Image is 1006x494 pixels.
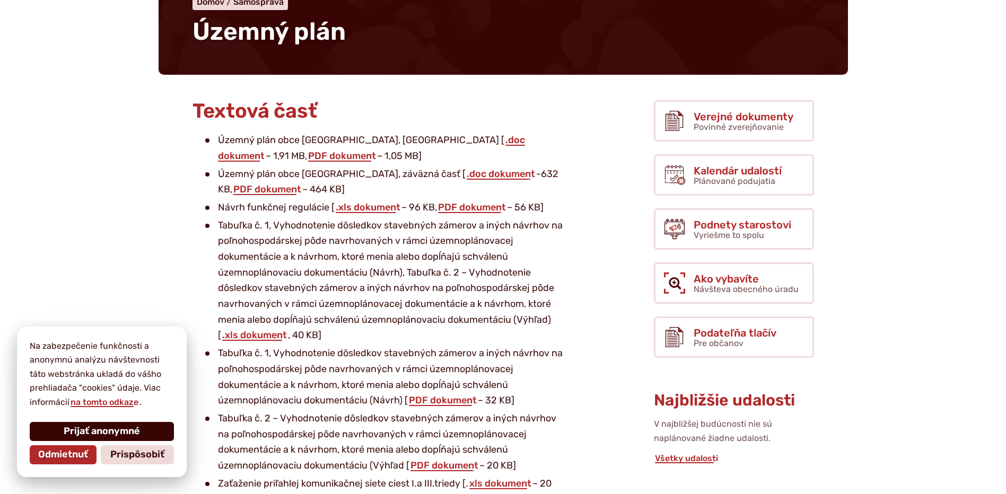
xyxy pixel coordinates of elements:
button: Odmietnuť [30,445,97,464]
span: Textová časť [193,99,317,123]
span: Prijať anonymné [64,426,140,437]
p: V najbližšej budúcnosti nie sú naplánované žiadne udalosti. [654,417,814,445]
span: Prispôsobiť [110,449,164,461]
li: Návrh funkčnej regulácie [ – 96 KB, – 56 KB] [205,200,569,216]
h3: Najbližšie udalosti [654,392,814,409]
li: Územný plán obce [GEOGRAPHIC_DATA], [GEOGRAPHIC_DATA] [ – 1,91 MB, – 1,05 MB] [205,133,569,164]
li: Tabuľka č. 2 – Vyhodnotenie dôsledkov stavebných zámerov a iných návrhov na poľnohospodárskej pôd... [205,411,569,474]
button: Prijať anonymné [30,422,174,441]
a: Podnety starostovi Vyriešme to spolu [654,208,814,250]
a: PDF dokument [437,201,507,213]
a: .doc dokument [218,134,525,162]
a: xls dokument [468,478,532,489]
button: Prispôsobiť [101,445,174,464]
span: Návšteva obecného úradu [694,284,799,294]
span: Plánované podujatia [694,176,775,186]
span: Verejné dokumenty [694,111,793,122]
a: Verejné dokumenty Povinné zverejňovanie [654,100,814,142]
a: na tomto odkaze [69,397,139,407]
a: Podateľňa tlačív Pre občanov [654,316,814,358]
li: Tabuľka č. 1, Vyhodnotenie dôsledkov stavebných zámerov a iných návrhov na poľnohospodárskej pôde... [205,218,569,344]
span: Pre občanov [694,338,743,348]
span: Povinné zverejňovanie [694,122,784,132]
a: PDF dokument [232,183,302,195]
a: Kalendár udalostí Plánované podujatia [654,154,814,196]
a: Ako vybavíte Návšteva obecného úradu [654,262,814,304]
a: Všetky udalosti [654,453,719,463]
p: Na zabezpečenie funkčnosti a anonymnú analýzu návštevnosti táto webstránka ukladá do vášho prehli... [30,339,174,409]
li: Územný plán obce [GEOGRAPHIC_DATA], záväzná časť [ -632 KB, – 464 KB] [205,166,569,198]
a: .xls dokument [221,329,288,341]
li: Tabuľka č. 1, Vyhodnotenie dôsledkov stavebných zámerov a iných návrhov na poľnohospodárskej pôde... [205,346,569,409]
a: PDF dokument [408,394,478,406]
span: Podateľňa tlačív [694,327,776,339]
a: PDF dokument [409,460,479,471]
span: Ako vybavíte [694,273,799,285]
span: Kalendár udalostí [694,165,782,177]
span: Vyriešme to spolu [694,230,764,240]
a: PDF dokument [307,150,377,162]
a: .doc dokument [466,168,536,180]
a: .xls dokument [335,201,401,213]
span: Odmietnuť [38,449,88,461]
span: Územný plán [193,17,346,46]
span: Podnety starostovi [694,219,791,231]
